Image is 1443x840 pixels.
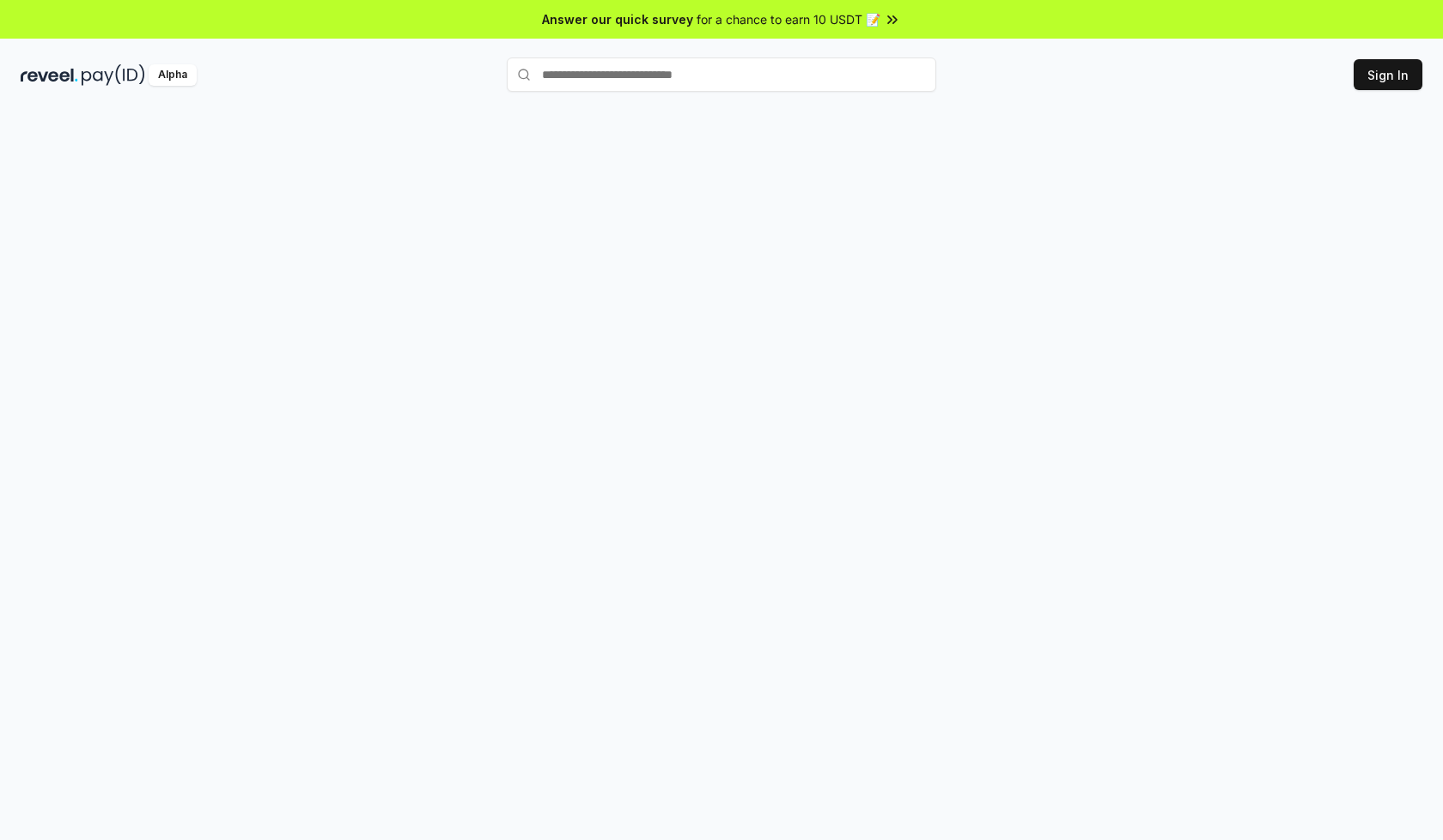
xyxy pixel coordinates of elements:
[1354,59,1422,90] button: Sign In
[149,64,197,86] div: Alpha
[21,64,78,86] img: reveel_dark
[697,10,880,28] span: for a chance to earn 10 USDT 📝
[542,10,693,28] span: Answer our quick survey
[82,64,145,86] img: pay_id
